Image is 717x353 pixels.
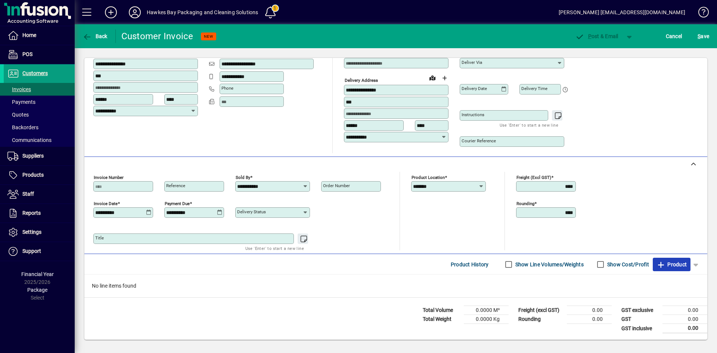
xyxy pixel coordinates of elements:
mat-label: Freight (excl GST) [516,175,551,180]
span: Financial Year [21,271,54,277]
td: Total Weight [419,315,464,324]
a: Suppliers [4,147,75,165]
span: Products [22,172,44,178]
mat-label: Delivery time [521,86,547,91]
mat-label: Delivery status [237,209,266,214]
mat-label: Reference [166,183,185,188]
td: 0.0000 M³ [464,306,509,315]
span: Staff [22,191,34,197]
span: Product [657,258,687,270]
td: GST exclusive [618,306,662,315]
div: [PERSON_NAME] [EMAIL_ADDRESS][DOMAIN_NAME] [559,6,685,18]
mat-label: Invoice date [94,201,118,206]
span: Invoices [7,86,31,92]
span: Support [22,248,41,254]
button: Product History [448,258,492,271]
mat-label: Title [95,235,104,241]
span: Product History [451,258,489,270]
span: Customers [22,70,48,76]
span: Settings [22,229,41,235]
a: Backorders [4,121,75,134]
span: NEW [204,34,213,39]
button: Copy to Delivery address [188,46,200,58]
span: Backorders [7,124,38,130]
td: 0.0000 Kg [464,315,509,324]
mat-label: Invoice number [94,175,124,180]
td: Freight (excl GST) [515,306,567,315]
mat-hint: Use 'Enter' to start a new line [245,244,304,253]
span: ost & Email [575,33,618,39]
span: Suppliers [22,153,44,159]
a: Support [4,242,75,261]
a: POS [4,45,75,64]
button: Cancel [664,30,684,43]
mat-label: Payment due [165,201,190,206]
td: 0.00 [662,324,707,333]
button: Choose address [438,72,450,84]
td: GST inclusive [618,324,662,333]
span: Communications [7,137,52,143]
mat-label: Product location [412,175,445,180]
div: No line items found [84,275,707,297]
mat-label: Sold by [236,175,250,180]
button: Profile [123,6,147,19]
a: Quotes [4,108,75,121]
a: Products [4,166,75,185]
a: Home [4,26,75,45]
a: View on map [426,72,438,84]
span: P [588,33,592,39]
a: Staff [4,185,75,204]
td: 0.00 [567,306,612,315]
app-page-header-button: Back [75,30,116,43]
button: Add [99,6,123,19]
span: S [698,33,701,39]
a: Payments [4,96,75,108]
a: Reports [4,204,75,223]
a: Knowledge Base [693,1,708,26]
td: 0.00 [662,315,707,324]
span: Package [27,287,47,293]
div: Customer Invoice [121,30,193,42]
label: Show Line Volumes/Weights [514,261,584,268]
mat-label: Courier Reference [462,138,496,143]
td: Rounding [515,315,567,324]
span: POS [22,51,32,57]
span: ave [698,30,709,42]
button: Back [81,30,109,43]
a: Communications [4,134,75,146]
span: Home [22,32,36,38]
button: Post & Email [571,30,622,43]
mat-label: Instructions [462,112,484,117]
span: Quotes [7,112,29,118]
mat-label: Phone [221,86,233,91]
mat-label: Order number [323,183,350,188]
span: Back [83,33,108,39]
mat-label: Deliver via [462,60,482,65]
td: Total Volume [419,306,464,315]
mat-label: Delivery date [462,86,487,91]
a: Invoices [4,83,75,96]
div: Hawkes Bay Packaging and Cleaning Solutions [147,6,258,18]
mat-hint: Use 'Enter' to start a new line [500,121,558,129]
a: Settings [4,223,75,242]
button: Product [653,258,690,271]
span: Reports [22,210,41,216]
button: Save [696,30,711,43]
td: 0.00 [567,315,612,324]
span: Cancel [666,30,682,42]
mat-label: Rounding [516,201,534,206]
td: GST [618,315,662,324]
label: Show Cost/Profit [606,261,649,268]
td: 0.00 [662,306,707,315]
span: Payments [7,99,35,105]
